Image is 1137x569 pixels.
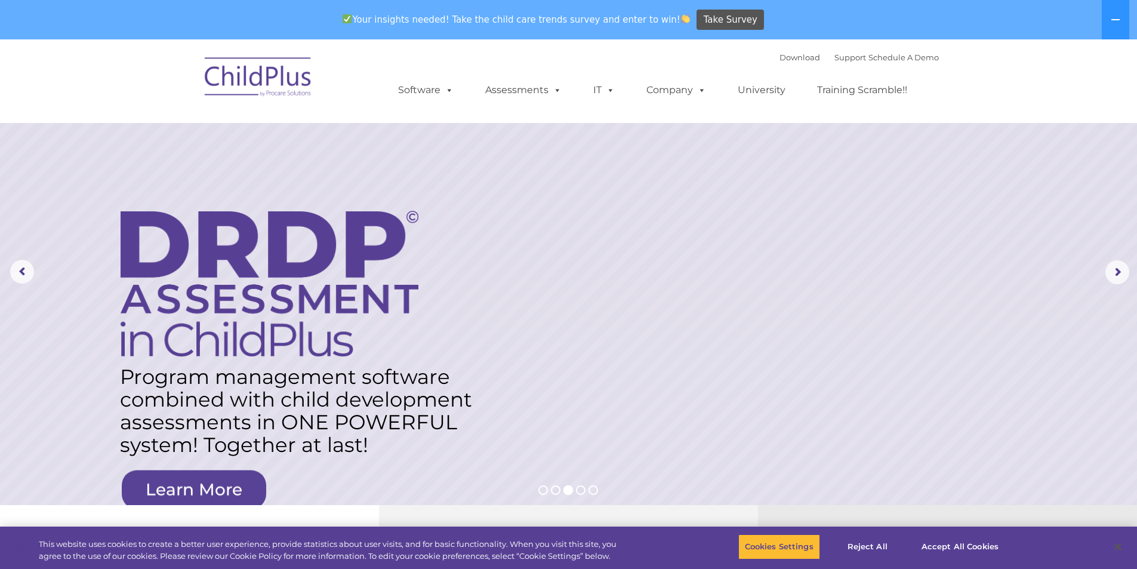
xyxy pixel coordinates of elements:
a: Learn More [122,470,266,509]
a: Support [834,53,866,62]
span: Phone number [166,128,217,137]
span: Take Survey [704,10,757,30]
a: Software [386,78,466,102]
a: Training Scramble!! [805,78,919,102]
button: Accept All Cookies [915,534,1005,559]
a: Take Survey [697,10,764,30]
a: Schedule A Demo [868,53,939,62]
button: Cookies Settings [738,534,820,559]
a: Company [634,78,718,102]
span: Last name [166,79,202,88]
a: IT [581,78,627,102]
button: Reject All [830,534,905,559]
a: Download [779,53,820,62]
font: | [779,53,939,62]
span: Your insights needed! Take the child care trends survey and enter to win! [338,8,695,31]
img: 👏 [681,14,690,23]
a: University [726,78,797,102]
img: ✅ [343,14,352,23]
div: This website uses cookies to create a better user experience, provide statistics about user visit... [39,539,625,562]
button: Close [1105,534,1131,560]
rs-layer: Program management software combined with child development assessments in ONE POWERFUL system! T... [120,365,484,456]
img: ChildPlus by Procare Solutions [199,49,318,109]
img: DRDP Assessment in ChildPlus [121,211,418,356]
a: Assessments [473,78,574,102]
